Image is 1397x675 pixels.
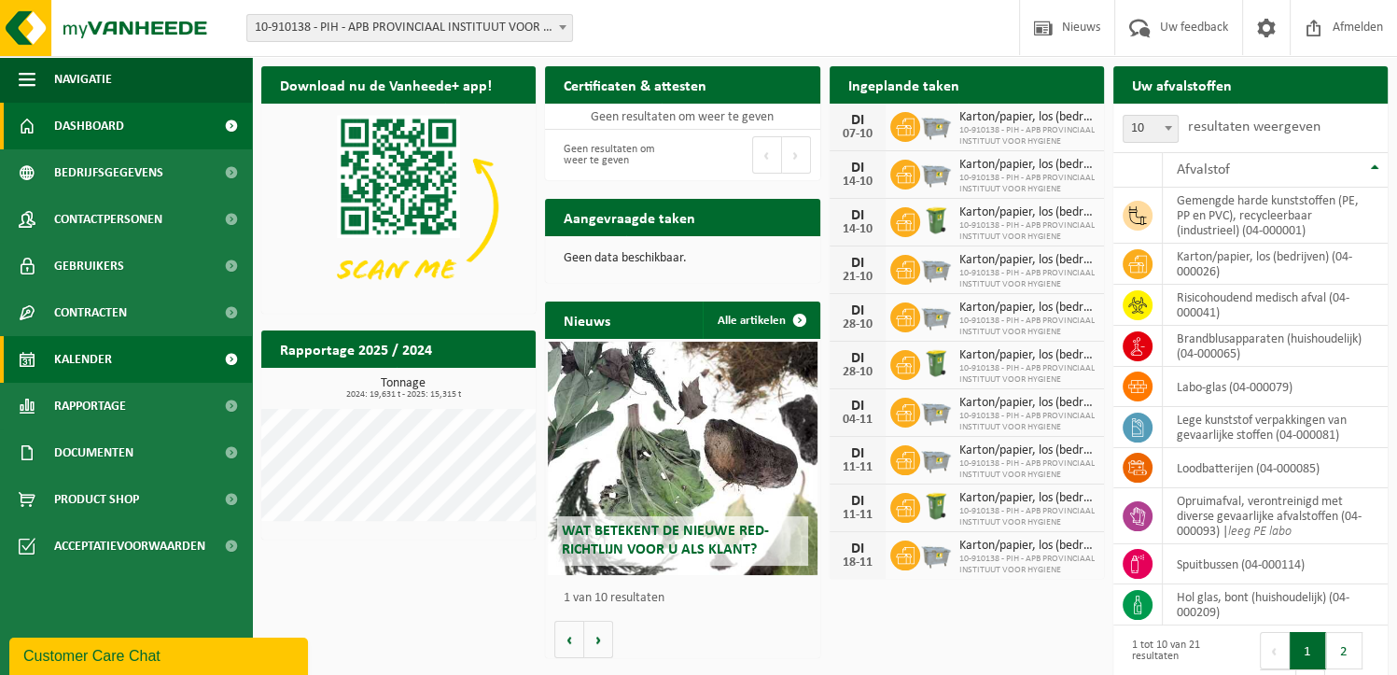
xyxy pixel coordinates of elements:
[839,318,876,331] div: 28-10
[545,104,819,130] td: Geen resultaten om weer te geven
[397,367,534,404] a: Bekijk rapportage
[839,494,876,509] div: DI
[1163,448,1388,488] td: loodbatterijen (04-000085)
[959,316,1095,338] span: 10-910138 - PIH - APB PROVINCIAAL INSTITUUT VOOR HYGIENE
[271,377,536,400] h3: Tonnage
[959,443,1095,458] span: Karton/papier, los (bedrijven)
[839,541,876,556] div: DI
[830,66,978,103] h2: Ingeplande taken
[959,158,1095,173] span: Karton/papier, los (bedrijven)
[1123,115,1179,143] span: 10
[920,347,952,379] img: WB-0240-HPE-GN-50
[959,458,1095,481] span: 10-910138 - PIH - APB PROVINCIAAL INSTITUUT VOOR HYGIENE
[564,252,801,265] p: Geen data beschikbaar.
[959,253,1095,268] span: Karton/papier, los (bedrijven)
[54,523,205,570] span: Acceptatievoorwaarden
[920,538,952,570] img: WB-2500-GAL-GY-01
[1163,488,1388,544] td: opruimafval, verontreinigd met diverse gevaarlijke afvalstoffen (04-000093) |
[246,14,573,42] span: 10-910138 - PIH - APB PROVINCIAAL INSTITUUT VOOR HYGIENE - ANTWERPEN
[839,256,876,271] div: DI
[54,149,163,196] span: Bedrijfsgegevens
[839,208,876,223] div: DI
[54,103,124,149] span: Dashboard
[54,56,112,103] span: Navigatie
[839,223,876,236] div: 14-10
[959,220,1095,243] span: 10-910138 - PIH - APB PROVINCIAAL INSTITUUT VOOR HYGIENE
[545,302,629,338] h2: Nieuws
[839,399,876,414] div: DI
[839,176,876,189] div: 14-10
[752,136,782,174] button: Previous
[54,243,124,289] span: Gebruikers
[54,383,126,429] span: Rapportage
[959,173,1095,195] span: 10-910138 - PIH - APB PROVINCIAAL INSTITUUT VOOR HYGIENE
[959,491,1095,506] span: Karton/papier, los (bedrijven)
[1290,632,1326,669] button: 1
[959,301,1095,316] span: Karton/papier, los (bedrijven)
[562,524,769,556] span: Wat betekent de nieuwe RED-richtlijn voor u als klant?
[54,429,133,476] span: Documenten
[1163,367,1388,407] td: labo-glas (04-000079)
[959,348,1095,363] span: Karton/papier, los (bedrijven)
[959,205,1095,220] span: Karton/papier, los (bedrijven)
[554,621,584,658] button: Vorige
[703,302,818,339] a: Alle artikelen
[1163,244,1388,285] td: karton/papier, los (bedrijven) (04-000026)
[271,390,536,400] span: 2024: 19,631 t - 2025: 15,315 t
[564,592,810,605] p: 1 van 10 resultaten
[839,461,876,474] div: 11-11
[1163,285,1388,326] td: risicohoudend medisch afval (04-000041)
[1228,525,1292,539] i: leeg PE labo
[1124,116,1178,142] span: 10
[959,268,1095,290] span: 10-910138 - PIH - APB PROVINCIAAL INSTITUUT VOOR HYGIENE
[839,161,876,176] div: DI
[920,395,952,427] img: WB-2500-GAL-GY-01
[920,490,952,522] img: WB-0240-HPE-GN-50
[959,539,1095,554] span: Karton/papier, los (bedrijven)
[920,204,952,236] img: WB-0240-HPE-GN-50
[545,66,725,103] h2: Certificaten & attesten
[584,621,613,658] button: Volgende
[920,252,952,284] img: WB-2500-GAL-GY-01
[959,411,1095,433] span: 10-910138 - PIH - APB PROVINCIAAL INSTITUUT VOOR HYGIENE
[839,446,876,461] div: DI
[959,554,1095,576] span: 10-910138 - PIH - APB PROVINCIAAL INSTITUUT VOOR HYGIENE
[545,199,714,235] h2: Aangevraagde taken
[1163,326,1388,367] td: brandblusapparaten (huishoudelijk) (04-000065)
[959,125,1095,148] span: 10-910138 - PIH - APB PROVINCIAAL INSTITUUT VOOR HYGIENE
[1326,632,1362,669] button: 2
[261,104,536,310] img: Download de VHEPlus App
[839,509,876,522] div: 11-11
[839,556,876,570] div: 18-11
[54,476,139,523] span: Product Shop
[247,15,572,41] span: 10-910138 - PIH - APB PROVINCIAAL INSTITUUT VOOR HYGIENE - ANTWERPEN
[839,113,876,128] div: DI
[54,336,112,383] span: Kalender
[1163,188,1388,244] td: gemengde harde kunststoffen (PE, PP en PVC), recycleerbaar (industrieel) (04-000001)
[920,157,952,189] img: WB-2500-GAL-GY-01
[1163,407,1388,448] td: lege kunststof verpakkingen van gevaarlijke stoffen (04-000081)
[261,330,451,367] h2: Rapportage 2025 / 2024
[554,134,673,176] div: Geen resultaten om weer te geven
[782,136,811,174] button: Next
[839,366,876,379] div: 28-10
[839,271,876,284] div: 21-10
[920,300,952,331] img: WB-2500-GAL-GY-01
[1163,544,1388,584] td: spuitbussen (04-000114)
[959,396,1095,411] span: Karton/papier, los (bedrijven)
[1177,162,1230,177] span: Afvalstof
[261,66,510,103] h2: Download nu de Vanheede+ app!
[839,303,876,318] div: DI
[548,342,817,575] a: Wat betekent de nieuwe RED-richtlijn voor u als klant?
[920,109,952,141] img: WB-2500-GAL-GY-01
[839,128,876,141] div: 07-10
[959,506,1095,528] span: 10-910138 - PIH - APB PROVINCIAAL INSTITUUT VOOR HYGIENE
[54,289,127,336] span: Contracten
[959,363,1095,386] span: 10-910138 - PIH - APB PROVINCIAAL INSTITUUT VOOR HYGIENE
[54,196,162,243] span: Contactpersonen
[839,351,876,366] div: DI
[9,634,312,675] iframe: chat widget
[1163,584,1388,626] td: hol glas, bont (huishoudelijk) (04-000209)
[1188,120,1320,134] label: resultaten weergeven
